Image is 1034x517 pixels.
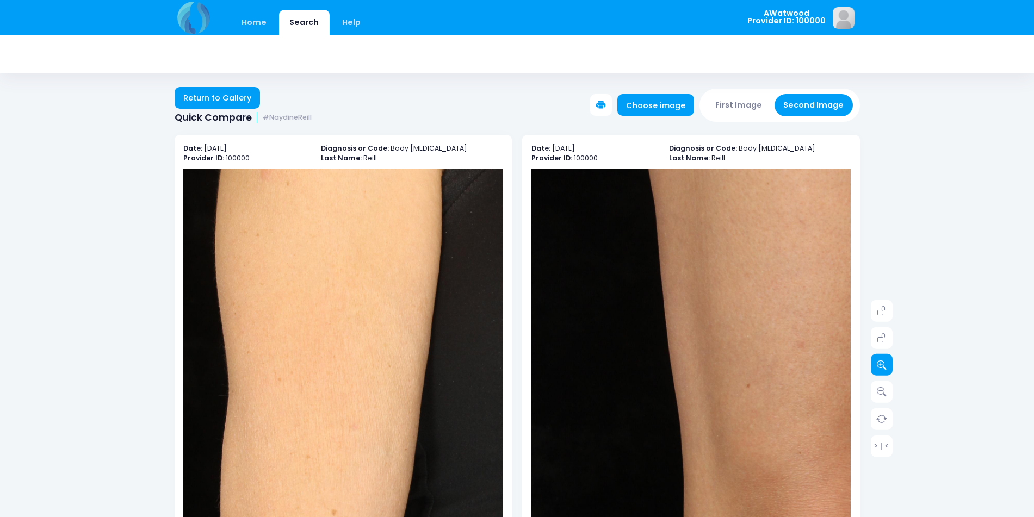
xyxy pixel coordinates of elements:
[531,153,659,164] p: 100000
[531,144,550,153] b: Date:
[669,153,710,163] b: Last Name:
[531,144,659,154] p: [DATE]
[669,153,851,164] p: Reill
[331,10,371,35] a: Help
[231,10,277,35] a: Home
[321,153,362,163] b: Last Name:
[669,144,737,153] b: Diagnosis or Code:
[263,114,312,122] small: #NaydineReill
[183,144,311,154] p: [DATE]
[747,9,826,25] span: AWatwood Provider ID: 100000
[321,153,503,164] p: Reill
[183,153,224,163] b: Provider ID:
[175,87,261,109] a: Return to Gallery
[775,94,853,116] button: Second Image
[321,144,389,153] b: Diagnosis or Code:
[833,7,855,29] img: image
[175,112,252,123] span: Quick Compare
[183,144,202,153] b: Date:
[321,144,503,154] p: Body [MEDICAL_DATA]
[279,10,330,35] a: Search
[531,153,572,163] b: Provider ID:
[871,435,893,457] a: > | <
[183,153,311,164] p: 100000
[617,94,695,116] a: Choose image
[707,94,771,116] button: First Image
[669,144,851,154] p: Body [MEDICAL_DATA]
